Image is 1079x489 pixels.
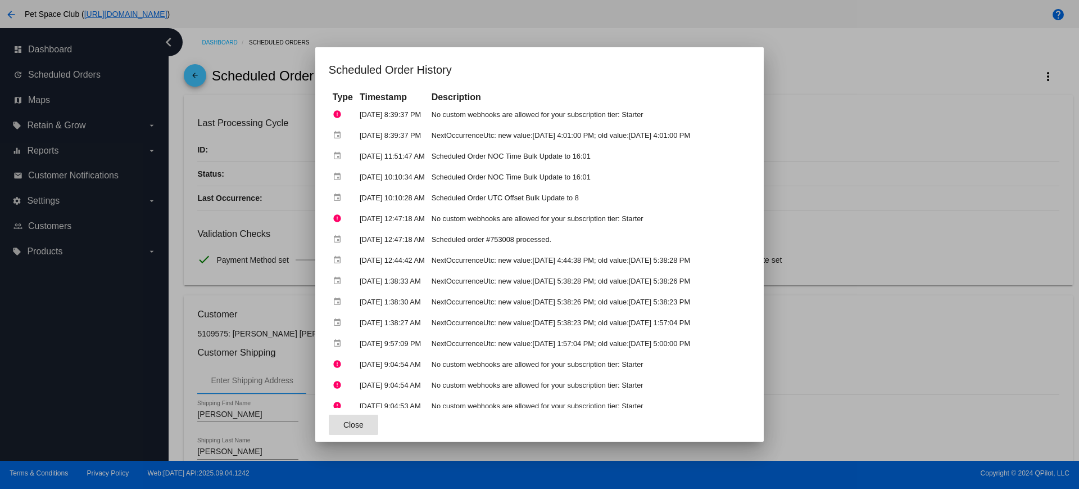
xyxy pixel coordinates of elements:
[333,356,346,373] mat-icon: error
[357,313,428,333] td: [DATE] 1:38:27 AM
[357,91,428,104] th: Timestamp
[343,420,364,429] span: Close
[333,168,346,186] mat-icon: event
[333,231,346,248] mat-icon: event
[429,146,750,166] td: Scheduled Order NOC Time Bulk Update to 16:01
[357,250,428,270] td: [DATE] 12:44:42 AM
[329,61,750,79] h1: Scheduled Order History
[357,375,428,395] td: [DATE] 9:04:54 AM
[357,355,428,374] td: [DATE] 9:04:54 AM
[429,334,750,353] td: NextOccurrenceUtc: new value:[DATE] 1:57:04 PM; old value:[DATE] 5:00:00 PM
[333,272,346,290] mat-icon: event
[429,91,750,104] th: Description
[429,125,750,145] td: NextOccurrenceUtc: new value:[DATE] 4:01:00 PM; old value:[DATE] 4:01:00 PM
[357,105,428,124] td: [DATE] 8:39:37 PM
[357,271,428,291] td: [DATE] 1:38:33 AM
[333,314,346,331] mat-icon: event
[429,230,750,249] td: Scheduled order #753008 processed.
[333,106,346,123] mat-icon: error
[333,252,346,269] mat-icon: event
[357,230,428,249] td: [DATE] 12:47:18 AM
[333,189,346,207] mat-icon: event
[357,209,428,228] td: [DATE] 12:47:18 AM
[357,146,428,166] td: [DATE] 11:51:47 AM
[429,375,750,395] td: No custom webhooks are allowed for your subscription tier: Starter
[357,292,428,312] td: [DATE] 1:38:30 AM
[429,313,750,333] td: NextOccurrenceUtc: new value:[DATE] 5:38:23 PM; old value:[DATE] 1:57:04 PM
[429,188,750,208] td: Scheduled Order UTC Offset Bulk Update to 8
[357,188,428,208] td: [DATE] 10:10:28 AM
[333,147,346,165] mat-icon: event
[429,355,750,374] td: No custom webhooks are allowed for your subscription tier: Starter
[333,376,346,394] mat-icon: error
[429,105,750,124] td: No custom webhooks are allowed for your subscription tier: Starter
[429,209,750,228] td: No custom webhooks are allowed for your subscription tier: Starter
[357,167,428,187] td: [DATE] 10:10:34 AM
[333,397,346,415] mat-icon: error
[429,292,750,312] td: NextOccurrenceUtc: new value:[DATE] 5:38:26 PM; old value:[DATE] 5:38:23 PM
[429,167,750,187] td: Scheduled Order NOC Time Bulk Update to 16:01
[357,396,428,416] td: [DATE] 9:04:53 AM
[429,271,750,291] td: NextOccurrenceUtc: new value:[DATE] 5:38:28 PM; old value:[DATE] 5:38:26 PM
[329,415,378,435] button: Close dialog
[333,127,346,144] mat-icon: event
[357,334,428,353] td: [DATE] 9:57:09 PM
[330,91,356,104] th: Type
[429,250,750,270] td: NextOccurrenceUtc: new value:[DATE] 4:44:38 PM; old value:[DATE] 5:38:28 PM
[357,125,428,145] td: [DATE] 8:39:37 PM
[429,396,750,416] td: No custom webhooks are allowed for your subscription tier: Starter
[333,335,346,352] mat-icon: event
[333,293,346,311] mat-icon: event
[333,210,346,227] mat-icon: error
